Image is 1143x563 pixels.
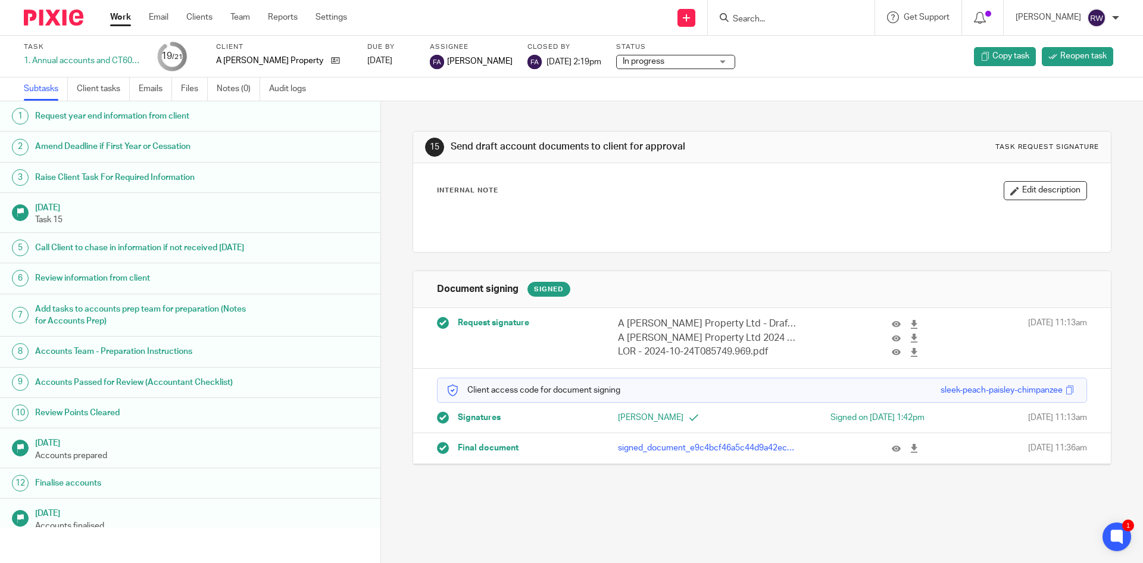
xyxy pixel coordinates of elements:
[12,108,29,125] div: 1
[904,13,950,21] span: Get Support
[24,42,143,52] label: Task
[35,450,368,462] p: Accounts prepared
[1060,50,1107,62] span: Reopen task
[430,42,513,52] label: Assignee
[217,77,260,101] a: Notes (0)
[618,442,798,454] p: signed_document_e9c4bcf46a5c44d9a42ec78b79b034ed.pdf
[367,55,415,67] div: [DATE]
[12,307,29,324] div: 7
[181,77,208,101] a: Files
[35,199,368,214] h1: [DATE]
[458,317,529,329] span: Request signature
[447,55,513,67] span: [PERSON_NAME]
[527,42,601,52] label: Closed by
[12,405,29,421] div: 10
[35,343,258,360] h1: Accounts Team - Preparation Instructions
[24,77,68,101] a: Subtasks
[618,331,798,345] p: A [PERSON_NAME] Property Ltd 2024 Tax Return.pdf
[269,77,315,101] a: Audit logs
[446,384,620,396] p: Client access code for document signing
[974,47,1036,66] a: Copy task
[546,57,601,66] span: [DATE] 2:19pm
[35,434,368,449] h1: [DATE]
[35,138,258,155] h1: Amend Deadline if First Year or Cessation
[437,283,519,296] h1: Document signing
[1028,412,1087,424] span: [DATE] 11:13am
[12,169,29,186] div: 3
[12,270,29,287] div: 6
[618,345,798,359] p: LOR - 2024-10-24T085749.969.pdf
[425,138,444,157] div: 15
[35,474,258,492] h1: Finalise accounts
[35,107,258,125] h1: Request year end information from client
[780,412,925,424] div: Signed on [DATE] 1:42pm
[12,139,29,155] div: 2
[24,10,83,26] img: Pixie
[35,520,368,532] p: Accounts finalised
[35,169,258,186] h1: Raise Client Task For Required Information
[12,343,29,360] div: 8
[77,77,130,101] a: Client tasks
[139,77,172,101] a: Emails
[623,57,664,66] span: In progress
[230,11,250,23] a: Team
[618,317,798,331] p: A [PERSON_NAME] Property Ltd - Draft accounts - [DATE].pdf
[430,55,444,69] img: svg%3E
[616,42,735,52] label: Status
[12,374,29,391] div: 9
[527,282,570,297] div: Signed
[618,412,762,424] p: [PERSON_NAME]
[1122,520,1134,531] div: 1
[1016,11,1081,23] p: [PERSON_NAME]
[35,374,258,391] h1: Accounts Passed for Review (Accountant Checklist)
[992,50,1029,62] span: Copy task
[1042,47,1113,66] a: Reopen task
[527,55,542,69] img: svg%3E
[110,11,131,23] a: Work
[35,300,258,331] h1: Add tasks to accounts prep team for preparation (Notes for Accounts Prep)
[451,141,788,153] h1: Send draft account documents to client for approval
[1087,8,1106,27] img: svg%3E
[35,269,258,287] h1: Review information from client
[941,384,1063,396] div: sleek-peach-paisley-chimpanzee
[12,239,29,256] div: 5
[732,14,839,25] input: Search
[367,42,415,52] label: Due by
[458,412,501,424] span: Signatures
[458,442,519,454] span: Final document
[1028,317,1087,359] span: [DATE] 11:13am
[172,54,183,60] small: /21
[1028,442,1087,454] span: [DATE] 11:36am
[995,142,1099,152] div: Task request signature
[149,11,168,23] a: Email
[268,11,298,23] a: Reports
[186,11,213,23] a: Clients
[316,11,347,23] a: Settings
[216,42,352,52] label: Client
[161,49,183,63] div: 19
[35,214,368,226] p: Task 15
[35,239,258,257] h1: Call Client to chase in information if not received [DATE]
[437,186,498,195] p: Internal Note
[216,55,325,67] p: A [PERSON_NAME] Property Ltd
[12,475,29,492] div: 12
[35,404,258,422] h1: Review Points Cleared
[35,505,368,520] h1: [DATE]
[1004,181,1087,200] button: Edit description
[24,55,143,67] div: 1. Annual accounts and CT600 return - New Process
